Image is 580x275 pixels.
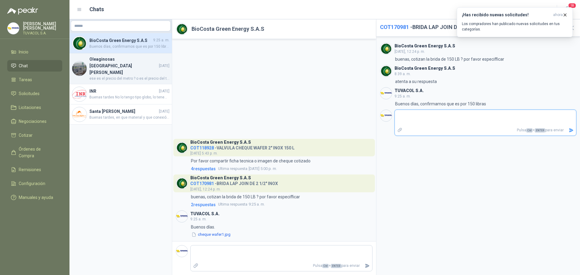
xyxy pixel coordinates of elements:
[190,181,214,186] span: COT170981
[553,12,563,18] span: ahora
[322,264,329,268] span: Ctrl
[395,89,424,92] h3: TUVACOL S.A.
[190,144,295,150] h4: - VALVULA CHEQUE WAFER 2" INOX 150 L
[191,232,231,238] button: cheque wafer1.jpg
[69,33,172,53] a: Company LogoBioCosta Green Energy S.A.S9:25 a. m.Buenos días, confirmamos que es por 150 libras
[395,78,437,85] p: atenta a su respuesta
[19,49,28,55] span: Inicio
[7,102,62,113] a: Licitaciones
[19,76,32,83] span: Tareas
[191,224,231,230] p: Buenos días.
[380,110,392,121] img: Company Logo
[562,4,573,15] button: 18
[72,36,87,50] img: Company Logo
[89,5,104,14] h1: Chats
[190,212,220,216] h3: TUVACOL S.A.
[568,3,576,8] span: 18
[7,130,62,141] a: Cotizar
[7,88,62,99] a: Solicitudes
[89,44,169,50] span: Buenos días, confirmamos que es por 150 libras
[218,166,247,172] span: Ultima respuesta
[89,56,158,76] h4: Oleaginosas [GEOGRAPHIC_DATA][PERSON_NAME]
[89,88,158,94] h4: INR
[89,37,152,44] h4: BioCosta Green Energy S.A.S
[7,7,38,14] img: Logo peakr
[19,118,47,125] span: Negociaciones
[191,201,216,208] span: 2 respuesta s
[72,61,87,76] img: Company Logo
[176,211,188,222] img: Company Logo
[201,261,362,271] p: Pulsa + para enviar
[69,53,172,84] a: Company LogoOleaginosas [GEOGRAPHIC_DATA][PERSON_NAME][DATE]ese es el precio del metro ? o es el ...
[7,46,62,58] a: Inicio
[7,164,62,175] a: Remisiones
[218,201,247,207] span: Ultima respuesta
[69,104,172,125] a: Company LogoSanta [PERSON_NAME][DATE]Buenas tardes, en que material y que conexión?
[190,165,372,172] a: 4respuestasUltima respuesta[DATE] 5:00 p. m.
[159,88,169,94] span: [DATE]
[191,165,216,172] span: 4 respuesta s
[395,56,504,62] p: buenas, cotizan la brida de 150 LB ? por favor especifficar
[395,125,405,136] label: Adjuntar archivos
[176,245,188,257] img: Company Logo
[190,187,221,191] span: [DATE], 12:24 p. m.
[153,37,169,43] span: 9:25 a. m.
[176,177,188,189] img: Company Logo
[380,65,392,77] img: Company Logo
[19,166,41,173] span: Remisiones
[19,62,28,69] span: Chat
[395,94,411,98] span: 9:25 a. m.
[462,21,568,32] p: Los compradores han publicado nuevas solicitudes en tus categorías.
[19,146,56,159] span: Órdenes de Compra
[176,142,188,153] img: Company Logo
[7,143,62,161] a: Órdenes de Compra
[19,104,41,111] span: Licitaciones
[69,84,172,104] a: Company LogoINR[DATE]Buenas tardes No lo tengo tipo globo, lo tenemos tipo compuerta. Quedamos at...
[395,101,486,107] p: Buenos días, confirmamos que es por 150 libras
[176,23,188,35] img: Company Logo
[7,192,62,203] a: Manuales y ayuda
[72,87,87,101] img: Company Logo
[462,12,551,18] h3: ¡Has recibido nuevas solicitudes!
[7,178,62,189] a: Configuración
[395,67,455,70] h3: BioCosta Green Energy S.A.S
[89,76,169,82] span: ese es el precio del metro ? o es el precio del tubo por 6 metros ¡
[191,193,300,200] p: buenas, cotizan la brida de 150 LB ? por favor especifficar
[190,145,214,150] span: COT118928
[192,25,264,33] h2: BioCosta Green Energy S.A.S
[457,7,573,37] button: ¡Has recibido nuevas solicitudes!ahora Los compradores han publicado nuevas solicitudes en tus ca...
[395,72,411,76] span: 8:39 a. m.
[526,128,533,133] span: Ctrl
[159,63,169,69] span: [DATE]
[395,50,425,54] span: [DATE], 12:24 p. m.
[191,158,311,164] p: Por favor compartir ficha tecnica o imagen de cheque cotizado
[362,261,372,271] button: Enviar
[19,180,45,187] span: Configuración
[190,201,372,208] a: 2respuestasUltima respuesta9:25 a. m.
[7,74,62,85] a: Tareas
[190,141,251,144] h3: BioCosta Green Energy S.A.S
[23,31,62,35] p: TUVACOL S.A.
[380,23,563,31] h2: - BRIDA LAP JOIN DE 2 1/2" INOX
[380,88,392,99] img: Company Logo
[218,201,265,207] span: 9:25 a. m.
[7,60,62,72] a: Chat
[405,125,566,136] p: Pulsa + para enviar
[380,24,409,30] span: COT170981
[89,115,169,120] span: Buenas tardes, en que material y que conexión?
[190,151,218,155] span: [DATE] 5:43 p. m.
[8,23,19,34] img: Company Logo
[72,107,87,122] img: Company Logo
[535,128,545,133] span: ENTER
[395,44,455,48] h3: BioCosta Green Energy S.A.S
[191,261,201,271] label: Adjuntar archivos
[19,194,53,201] span: Manuales y ayuda
[19,90,40,97] span: Solicitudes
[566,125,576,136] button: Enviar
[23,22,62,30] p: [PERSON_NAME] [PERSON_NAME]
[331,264,341,268] span: ENTER
[190,180,278,185] h4: - BRIDA LAP JOIN DE 2 1/2" INOX
[380,43,392,54] img: Company Logo
[89,108,158,115] h4: Santa [PERSON_NAME]
[190,176,251,180] h3: BioCosta Green Energy S.A.S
